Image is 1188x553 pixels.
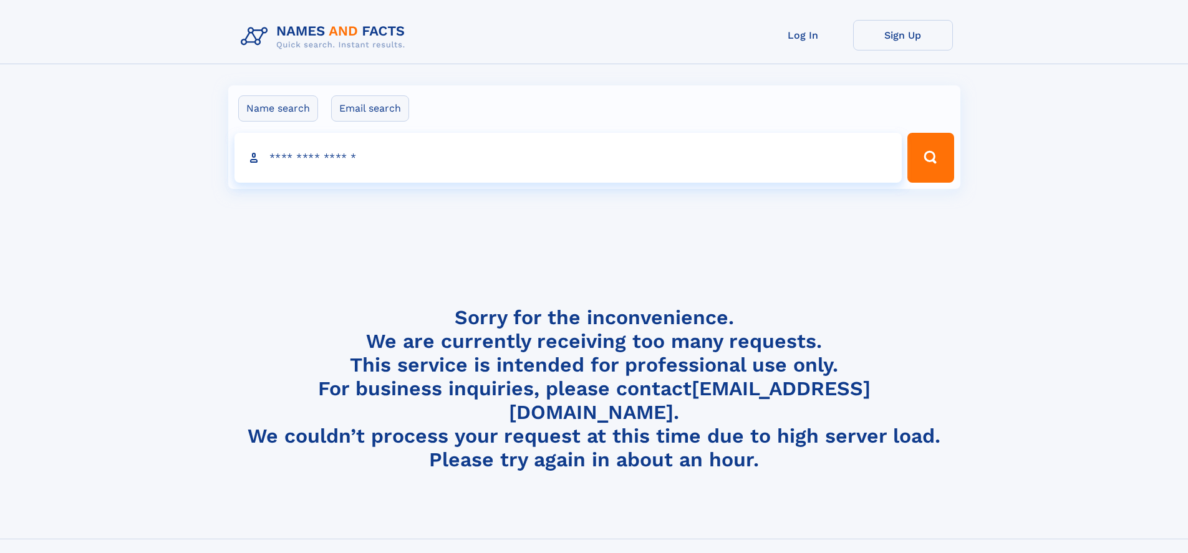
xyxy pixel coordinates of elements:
[753,20,853,50] a: Log In
[238,95,318,122] label: Name search
[331,95,409,122] label: Email search
[236,305,953,472] h4: Sorry for the inconvenience. We are currently receiving too many requests. This service is intend...
[234,133,902,183] input: search input
[853,20,953,50] a: Sign Up
[907,133,954,183] button: Search Button
[509,377,871,424] a: [EMAIL_ADDRESS][DOMAIN_NAME]
[236,20,415,54] img: Logo Names and Facts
